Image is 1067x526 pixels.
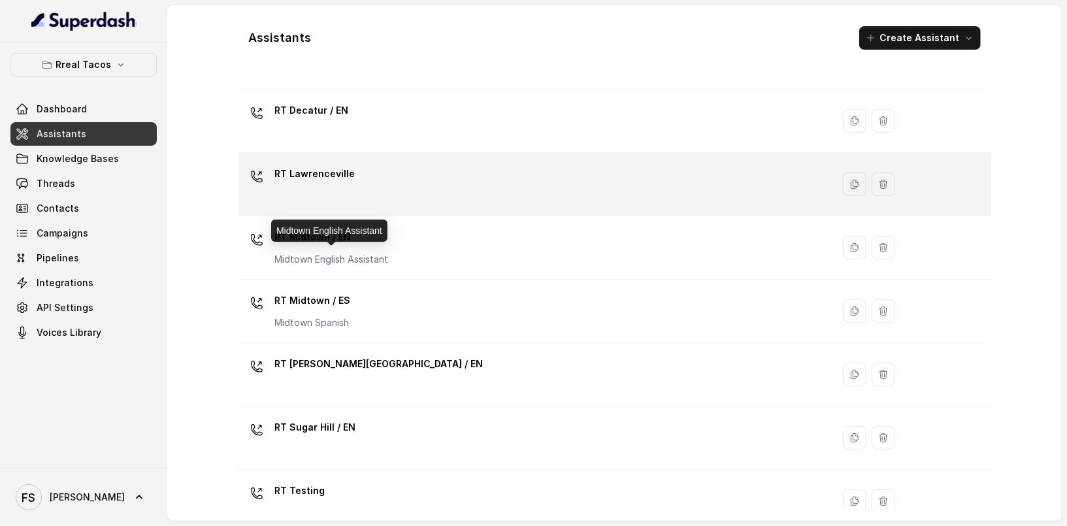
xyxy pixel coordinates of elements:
[275,480,325,501] p: RT Testing
[10,172,157,195] a: Threads
[37,202,79,215] span: Contacts
[37,152,119,165] span: Knowledge Bases
[37,103,87,116] span: Dashboard
[10,271,157,295] a: Integrations
[10,479,157,516] a: [PERSON_NAME]
[275,316,351,329] p: Midtown Spanish
[10,222,157,245] a: Campaigns
[10,296,157,320] a: API Settings
[50,491,125,504] span: [PERSON_NAME]
[10,53,157,76] button: Rreal Tacos
[37,301,93,314] span: API Settings
[37,326,101,339] span: Voices Library
[275,163,355,184] p: RT Lawrenceville
[275,290,351,311] p: RT Midtown / ES
[10,321,157,344] a: Voices Library
[22,491,36,504] text: FS
[275,417,356,438] p: RT Sugar Hill / EN
[859,26,981,50] button: Create Assistant
[10,246,157,270] a: Pipelines
[37,177,75,190] span: Threads
[37,276,93,289] span: Integrations
[31,10,137,31] img: light.svg
[249,27,312,48] h1: Assistants
[10,97,157,121] a: Dashboard
[37,127,86,140] span: Assistants
[37,227,88,240] span: Campaigns
[271,220,387,242] div: Midtown English Assistant
[37,252,79,265] span: Pipelines
[10,197,157,220] a: Contacts
[56,57,112,73] p: Rreal Tacos
[10,122,157,146] a: Assistants
[275,253,389,266] p: Midtown English Assistant
[275,100,349,121] p: RT Decatur / EN
[10,147,157,171] a: Knowledge Bases
[275,353,484,374] p: RT [PERSON_NAME][GEOGRAPHIC_DATA] / EN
